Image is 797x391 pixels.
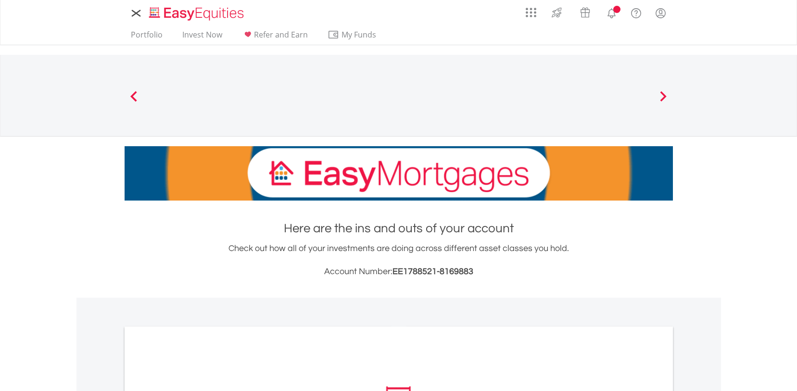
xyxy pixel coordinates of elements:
img: EasyEquities_Logo.png [147,6,248,22]
h1: Here are the ins and outs of your account [125,220,673,237]
img: thrive-v2.svg [549,5,565,20]
h3: Account Number: [125,265,673,278]
a: My Profile [648,2,673,24]
a: FAQ's and Support [624,2,648,22]
a: Notifications [599,2,624,22]
img: EasyMortage Promotion Banner [125,146,673,201]
a: Portfolio [127,30,166,45]
a: Refer and Earn [238,30,312,45]
span: Refer and Earn [254,29,308,40]
img: grid-menu-icon.svg [526,7,536,18]
img: vouchers-v2.svg [577,5,593,20]
a: Invest Now [178,30,226,45]
a: Home page [145,2,248,22]
a: Vouchers [571,2,599,20]
a: AppsGrid [519,2,543,18]
span: My Funds [328,28,391,41]
div: Check out how all of your investments are doing across different asset classes you hold. [125,242,673,278]
span: EE1788521-8169883 [392,267,473,276]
